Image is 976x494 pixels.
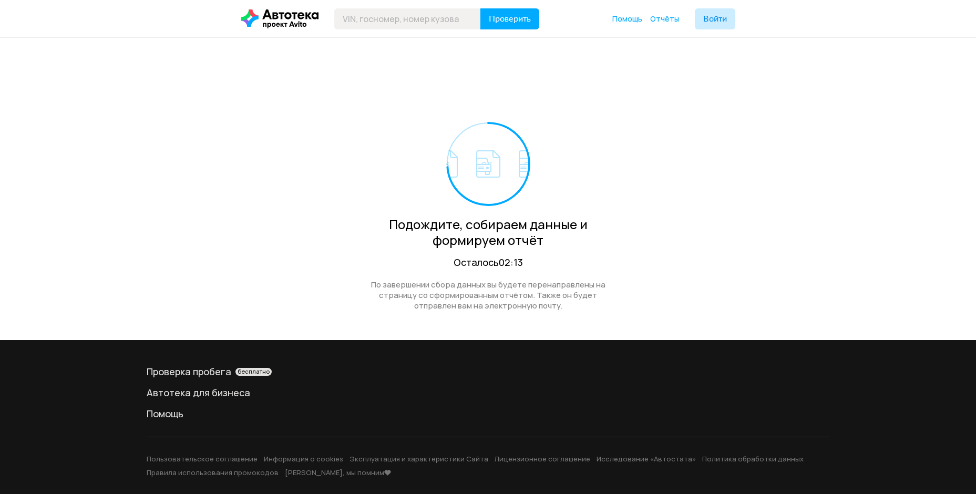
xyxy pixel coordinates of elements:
a: Пользовательское соглашение [147,454,258,464]
span: бесплатно [238,368,270,375]
div: Проверка пробега [147,365,830,378]
a: Помощь [147,407,830,420]
span: Войти [703,15,727,23]
button: Войти [695,8,735,29]
button: Проверить [480,8,539,29]
div: Осталось 02:13 [359,256,617,269]
a: Исследование «Автостата» [597,454,696,464]
a: Проверка пробегабесплатно [147,365,830,378]
div: Подождите, собираем данные и формируем отчёт [359,217,617,248]
a: Лицензионное соглашение [495,454,590,464]
div: По завершении сбора данных вы будете перенаправлены на страницу со сформированным отчётом. Также ... [359,280,617,311]
a: Автотека для бизнеса [147,386,830,399]
a: Отчёты [650,14,679,24]
a: Правила использования промокодов [147,468,279,477]
a: Политика обработки данных [702,454,804,464]
a: Помощь [612,14,642,24]
a: Эксплуатация и характеристики Сайта [350,454,488,464]
a: [PERSON_NAME], мы помним [285,468,392,477]
a: Информация о cookies [264,454,343,464]
input: VIN, госномер, номер кузова [334,8,481,29]
span: Проверить [489,15,531,23]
